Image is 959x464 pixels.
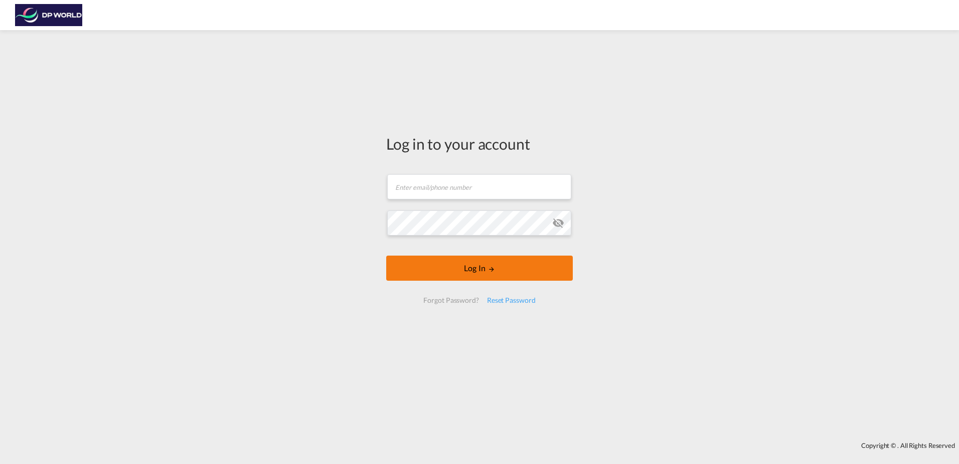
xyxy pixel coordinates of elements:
[387,174,571,199] input: Enter email/phone number
[552,217,564,229] md-icon: icon-eye-off
[386,133,573,154] div: Log in to your account
[419,291,483,309] div: Forgot Password?
[15,4,83,27] img: c08ca190194411f088ed0f3ba295208c.png
[386,256,573,281] button: LOGIN
[483,291,540,309] div: Reset Password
